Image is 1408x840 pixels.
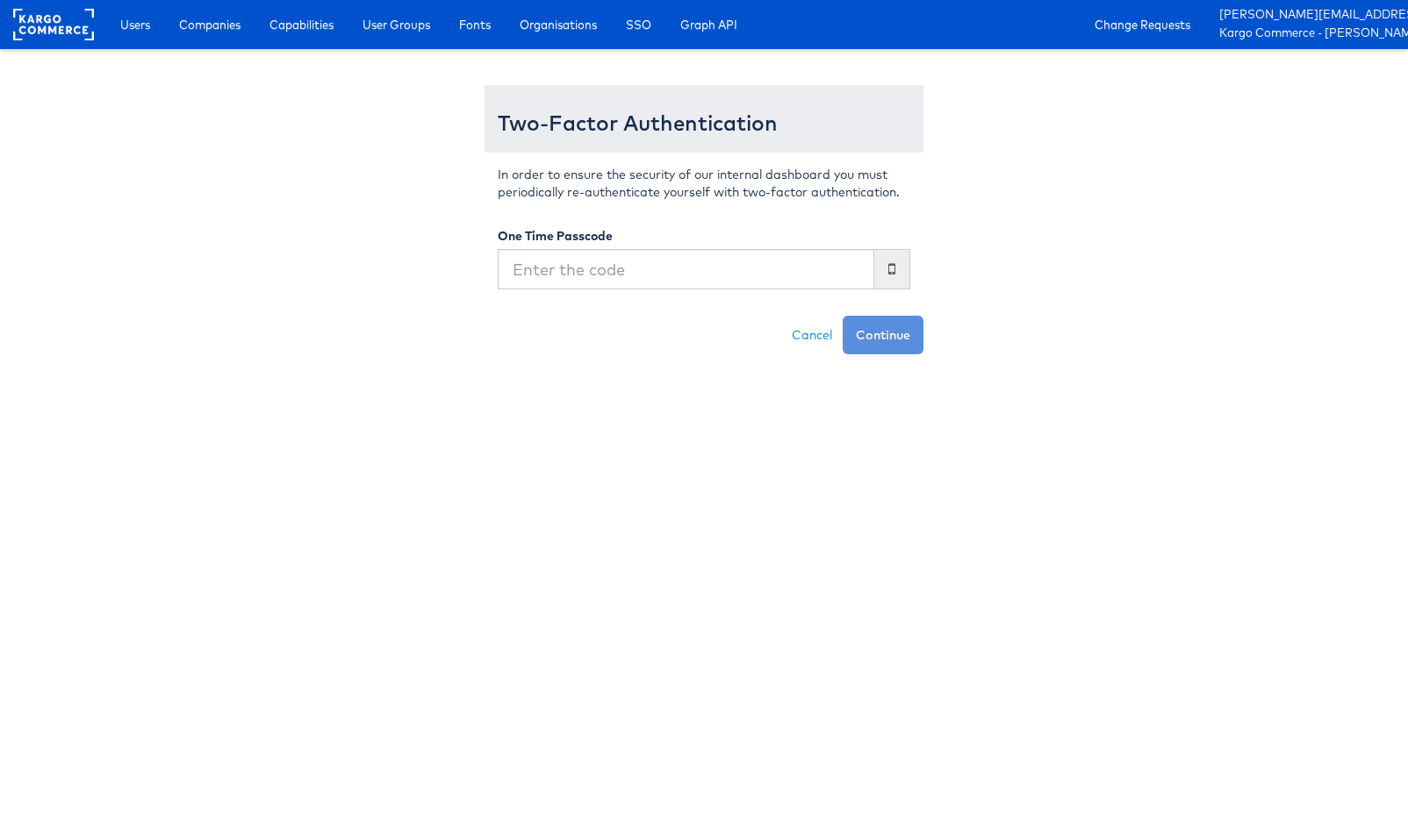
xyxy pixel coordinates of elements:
a: Change Requests [1081,9,1203,40]
span: Capabilities [269,16,334,33]
a: Graph API [667,9,751,40]
span: User Groups [363,16,430,33]
a: Organisations [506,9,610,40]
a: Users [107,9,163,40]
input: Enter the code [498,249,874,289]
span: Graph API [680,16,737,33]
span: Organisations [520,16,597,33]
h3: Two-Factor Authentication [498,111,910,134]
a: Capabilities [256,9,347,40]
span: Users [120,16,150,33]
span: Fonts [459,16,491,33]
a: Fonts [446,9,504,40]
a: Kargo Commerce - [PERSON_NAME] [PERSON_NAME] [1219,25,1395,43]
a: [PERSON_NAME][EMAIL_ADDRESS][PERSON_NAME][DOMAIN_NAME] [1219,6,1395,25]
p: In order to ensure the security of our internal dashboard you must periodically re-authenticate y... [498,166,910,201]
a: Companies [166,9,254,40]
span: Companies [179,16,241,33]
label: One Time Passcode [498,227,613,245]
button: Continue [843,316,923,354]
span: SSO [626,16,651,33]
a: Cancel [781,316,843,354]
a: User Groups [349,9,443,40]
a: SSO [613,9,664,40]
